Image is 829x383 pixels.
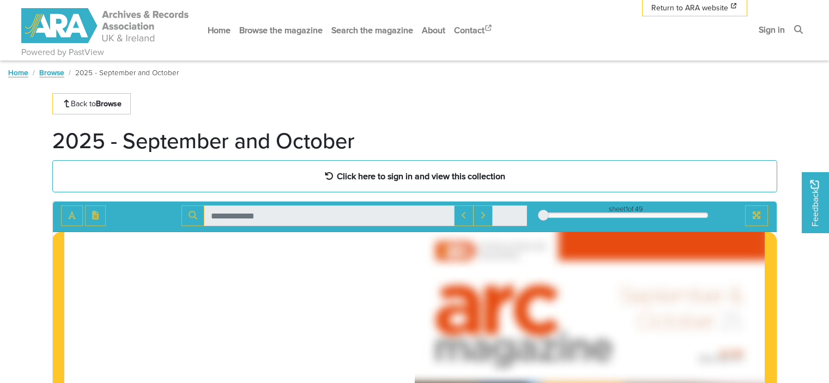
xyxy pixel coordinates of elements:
h1: 2025 - September and October [52,127,355,154]
a: Click here to sign in and view this collection [52,160,777,192]
strong: Browse [96,98,122,109]
input: Search for [204,205,455,226]
a: Search the magazine [327,16,417,45]
span: 2025 - September and October [75,67,179,78]
button: Full screen mode [745,205,768,226]
a: Browse the magazine [235,16,327,45]
button: Previous Match [454,205,474,226]
strong: Click here to sign in and view this collection [337,170,505,182]
a: Powered by PastView [21,46,104,59]
span: 1 [626,204,628,214]
button: Search [181,205,204,226]
a: Home [8,67,28,78]
a: ARA - ARC Magazine | Powered by PastView logo [21,2,190,50]
span: Return to ARA website [651,2,728,14]
button: Toggle text selection (Alt+T) [61,205,83,226]
a: Would you like to provide feedback? [802,172,829,233]
a: Back toBrowse [52,93,131,114]
a: Home [203,16,235,45]
button: Open transcription window [85,205,106,226]
a: Contact [450,16,498,45]
a: Browse [39,67,64,78]
img: ARA - ARC Magazine | Powered by PastView [21,8,190,43]
a: Sign in [754,15,789,44]
button: Next Match [473,205,493,226]
div: sheet of 49 [543,204,708,214]
span: Feedback [808,180,821,227]
a: About [417,16,450,45]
